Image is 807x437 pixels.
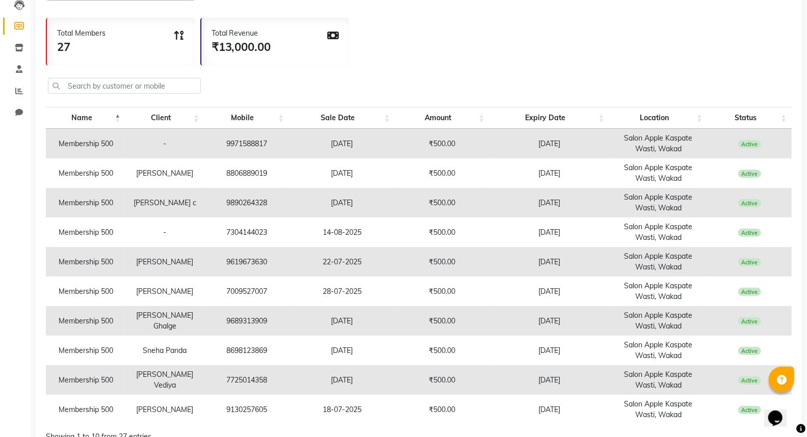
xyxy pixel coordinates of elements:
[395,107,489,129] th: Amount: activate to sort column ascending
[46,247,125,277] td: Membership 500
[46,217,125,247] td: Membership 500
[289,217,395,247] td: 14-08-2025
[125,306,204,336] td: [PERSON_NAME] Ghalge
[46,158,125,188] td: Membership 500
[125,107,204,129] th: Client: activate to sort column ascending
[609,129,708,158] td: Salon Apple Kaspate Wasti, Wakad
[125,336,204,365] td: Sneha Panda
[57,28,106,39] div: Total Members
[289,395,395,424] td: 18-07-2025
[609,247,708,277] td: Salon Apple Kaspate Wasti, Wakad
[46,395,125,424] td: Membership 500
[46,365,125,395] td: Membership 500
[489,107,609,129] th: Expiry Date: activate to sort column ascending
[708,107,792,129] th: Status: activate to sort column ascending
[395,158,489,188] td: ₹500.00
[489,365,609,395] td: [DATE]
[125,129,204,158] td: -
[212,39,271,56] div: ₹13,000.00
[212,28,271,39] div: Total Revenue
[738,199,761,207] span: Active
[289,188,395,217] td: [DATE]
[738,317,761,325] span: Active
[395,217,489,247] td: ₹500.00
[738,347,761,355] span: Active
[204,395,289,424] td: 9130257605
[395,365,489,395] td: ₹500.00
[609,365,708,395] td: Salon Apple Kaspate Wasti, Wakad
[125,247,204,277] td: [PERSON_NAME]
[395,188,489,217] td: ₹500.00
[609,277,708,306] td: Salon Apple Kaspate Wasti, Wakad
[46,129,125,158] td: Membership 500
[289,336,395,365] td: [DATE]
[204,277,289,306] td: 7009527007
[46,306,125,336] td: Membership 500
[395,277,489,306] td: ₹500.00
[489,306,609,336] td: [DATE]
[46,107,125,129] th: Name: activate to sort column descending
[204,336,289,365] td: 8698123869
[289,107,395,129] th: Sale Date: activate to sort column ascending
[738,258,761,266] span: Active
[125,365,204,395] td: [PERSON_NAME] Vediya
[738,140,761,148] span: Active
[48,78,201,94] input: Search by customer or mobile
[395,336,489,365] td: ₹500.00
[489,158,609,188] td: [DATE]
[289,158,395,188] td: [DATE]
[125,188,204,217] td: [PERSON_NAME] c
[395,247,489,277] td: ₹500.00
[125,395,204,424] td: [PERSON_NAME]
[395,395,489,424] td: ₹500.00
[204,188,289,217] td: 9890264328
[738,170,761,178] span: Active
[764,396,797,427] iframe: chat widget
[489,188,609,217] td: [DATE]
[489,247,609,277] td: [DATE]
[46,336,125,365] td: Membership 500
[125,277,204,306] td: [PERSON_NAME]
[204,107,289,129] th: Mobile: activate to sort column ascending
[609,336,708,365] td: Salon Apple Kaspate Wasti, Wakad
[204,365,289,395] td: 7725014358
[738,406,761,414] span: Active
[489,336,609,365] td: [DATE]
[738,229,761,237] span: Active
[46,277,125,306] td: Membership 500
[289,277,395,306] td: 28-07-2025
[738,376,761,385] span: Active
[46,188,125,217] td: Membership 500
[609,158,708,188] td: Salon Apple Kaspate Wasti, Wakad
[395,129,489,158] td: ₹500.00
[738,288,761,296] span: Active
[489,217,609,247] td: [DATE]
[204,129,289,158] td: 9971588817
[395,306,489,336] td: ₹500.00
[289,247,395,277] td: 22-07-2025
[125,158,204,188] td: [PERSON_NAME]
[609,188,708,217] td: Salon Apple Kaspate Wasti, Wakad
[204,217,289,247] td: 7304144023
[289,365,395,395] td: [DATE]
[204,306,289,336] td: 9689313909
[489,129,609,158] td: [DATE]
[609,217,708,247] td: Salon Apple Kaspate Wasti, Wakad
[125,217,204,247] td: -
[204,158,289,188] td: 8806889019
[609,107,708,129] th: Location: activate to sort column ascending
[489,277,609,306] td: [DATE]
[489,395,609,424] td: [DATE]
[57,39,106,56] div: 27
[289,306,395,336] td: [DATE]
[289,129,395,158] td: [DATE]
[609,306,708,336] td: Salon Apple Kaspate Wasti, Wakad
[204,247,289,277] td: 9619673630
[609,395,708,424] td: Salon Apple Kaspate Wasti, Wakad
